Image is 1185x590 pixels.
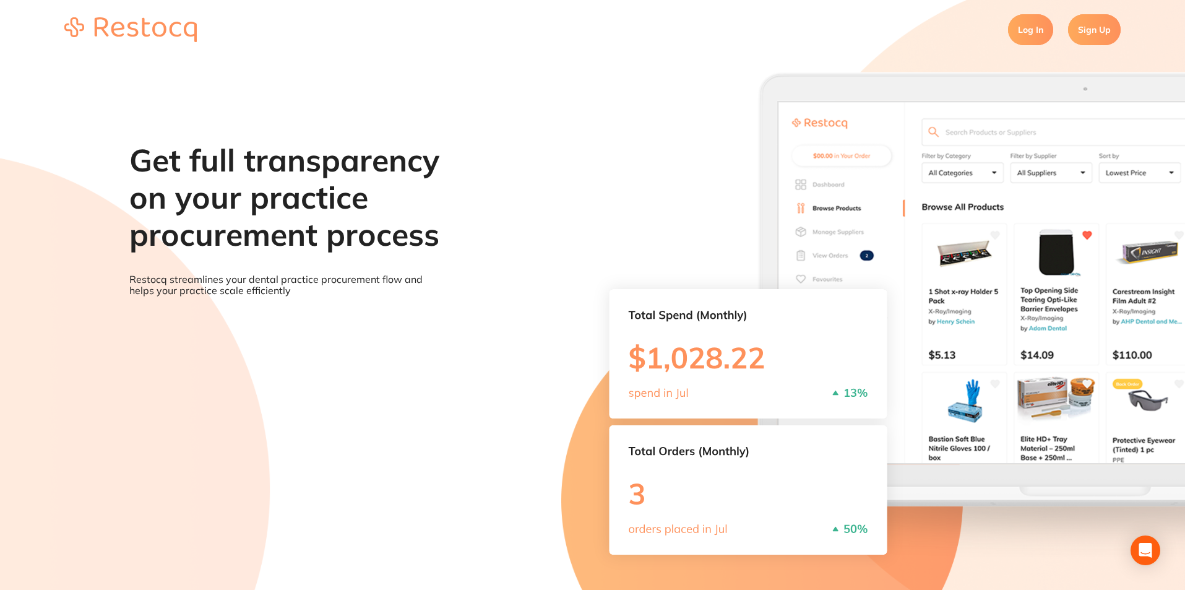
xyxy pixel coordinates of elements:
div: Open Intercom Messenger [1131,536,1160,565]
p: Restocq streamlines your dental practice procurement flow and helps your practice scale efficiently [129,274,441,297]
a: Log In [1008,14,1053,45]
a: Sign Up [1068,14,1121,45]
h1: Get full transparency on your practice procurement process [129,142,441,253]
img: restocq_logo.svg [64,17,197,42]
